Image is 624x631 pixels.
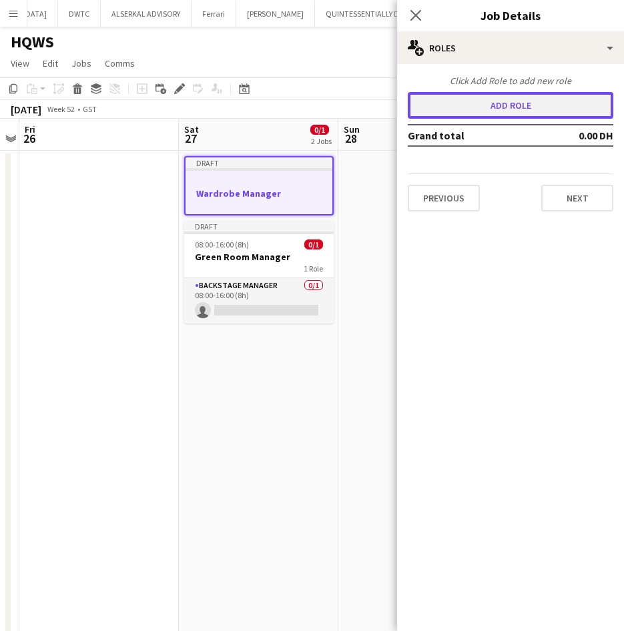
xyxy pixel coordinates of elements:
[184,156,334,215] app-job-card: DraftWardrobe Manager
[184,221,334,231] div: Draft
[184,123,199,135] span: Sat
[236,1,315,27] button: [PERSON_NAME]
[304,263,323,273] span: 1 Role
[83,104,97,114] div: GST
[186,157,332,168] div: Draft
[195,239,249,249] span: 08:00-16:00 (8h)
[5,55,35,72] a: View
[182,131,199,146] span: 27
[71,57,91,69] span: Jobs
[397,32,624,64] div: Roles
[58,1,101,27] button: DWTC
[342,131,360,146] span: 28
[408,75,613,87] div: Click Add Role to add new role
[186,187,332,199] h3: Wardrobe Manager
[310,125,329,135] span: 0/1
[408,185,480,211] button: Previous
[344,123,360,135] span: Sun
[311,136,332,146] div: 2 Jobs
[11,57,29,69] span: View
[25,123,35,135] span: Fri
[43,57,58,69] span: Edit
[105,57,135,69] span: Comms
[184,221,334,324] app-job-card: Draft08:00-16:00 (8h)0/1Green Room Manager1 RoleBackstage Manager0/108:00-16:00 (8h)
[304,239,323,249] span: 0/1
[11,32,54,52] h1: HQWS
[408,92,613,119] button: Add role
[11,103,41,116] div: [DATE]
[315,1,426,27] button: QUINTESSENTIALLY DMCC
[23,131,35,146] span: 26
[184,251,334,263] h3: Green Room Manager
[37,55,63,72] a: Edit
[101,1,192,27] button: ALSERKAL ADVISORY
[192,1,236,27] button: Ferrari
[99,55,140,72] a: Comms
[541,185,613,211] button: Next
[408,125,535,146] td: Grand total
[44,104,77,114] span: Week 52
[66,55,97,72] a: Jobs
[535,125,613,146] td: 0.00 DH
[184,278,334,324] app-card-role: Backstage Manager0/108:00-16:00 (8h)
[397,7,624,24] h3: Job Details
